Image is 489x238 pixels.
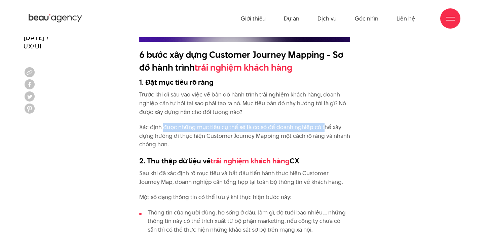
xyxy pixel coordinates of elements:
[195,61,292,74] a: trải nghiệm khách hàng
[211,156,290,166] a: trải nghiệm khách hàng
[139,48,350,74] h2: 6 bước xây dựng Customer Journey Mapping - Sơ đồ hành trình
[139,169,350,186] p: Sau khi đã xác định rõ mục tiêu và bắt đầu tiến hành thưc hiện Customer Journey Map, doanh nghiệp...
[139,90,350,116] p: Trước khi đi sâu vào việc vẽ bản đồ hành trình trải nghiệm khách hàng, doanh nghiệp cần tự hỏi tạ...
[139,208,350,234] li: Thông tin của người dùng, họ sống ở đâu, làm gì, độ tuổi bao nhiêu,… những thông tin này có thể t...
[139,123,350,149] p: Xác định được những mục tiêu cụ thể sẽ là cơ sở để doanh nghiệp có thể xây dựng hướng đi thực hiệ...
[139,77,350,87] h3: 1. Đặt mục tiêu rõ ràng
[139,156,350,166] h3: 2. Thu thập dữ liệu về CX
[139,193,350,202] p: Một số dạng thông tin có thể lưu ý khi thực hiện bước này:
[24,34,49,50] span: [DATE] / UX/UI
